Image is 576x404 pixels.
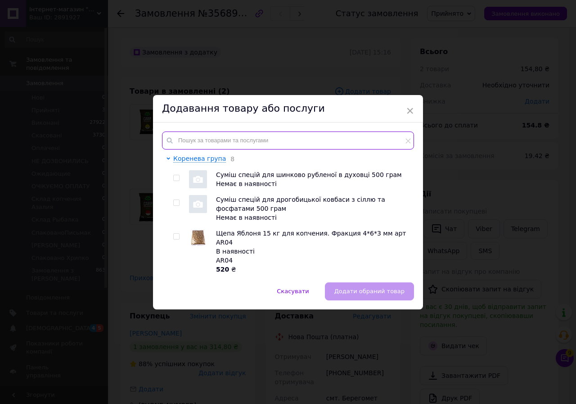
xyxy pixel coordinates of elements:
span: Щепа Яблоня 15 кг для копчения. Фракция 4*6*3 мм арт AR04 [216,230,406,246]
b: 520 [216,266,229,273]
span: × [406,103,414,118]
div: Додавання товару або послуги [153,95,423,123]
img: Щепа Яблоня 15 кг для копчения. Фракция 4*6*3 мм арт AR04 [190,229,206,246]
span: AR04 [216,257,233,264]
input: Пошук за товарами та послугами [162,132,414,150]
span: Суміш спецій для дрогобицької ковбаси з сіллю та фосфатами 500 грам [216,196,385,212]
div: ₴ [216,265,409,274]
span: Коренева група [173,155,226,162]
img: Суміш спецій для дрогобицької ковбаси з сіллю та фосфатами 500 грам [189,195,207,213]
img: Суміш спецій для шинково рубленої в духовці 500 грам [189,170,207,188]
div: Немає в наявності [216,213,409,222]
span: 8 [226,155,234,163]
button: Скасувати [267,282,318,300]
span: Скасувати [277,288,309,295]
div: Немає в наявності [216,179,409,188]
span: Суміш спецій для шинково рубленої в духовці 500 грам [216,171,402,178]
div: В наявності [216,247,409,256]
